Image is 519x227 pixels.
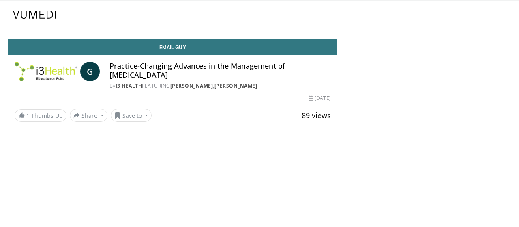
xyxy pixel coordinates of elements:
a: i3 Health [116,82,142,89]
button: Share [70,109,107,122]
a: G [80,62,100,81]
a: 1 Thumbs Up [15,109,66,122]
a: Email Guy [8,39,337,55]
h4: Practice-Changing Advances in the Management of [MEDICAL_DATA] [109,62,331,79]
a: [PERSON_NAME] [170,82,213,89]
img: i3 Health [15,62,77,81]
a: [PERSON_NAME] [214,82,257,89]
img: VuMedi Logo [13,11,56,19]
button: Save to [111,109,152,122]
div: By FEATURING , [109,82,331,90]
span: 1 [26,112,30,119]
div: [DATE] [309,95,330,102]
span: 89 views [302,110,331,120]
